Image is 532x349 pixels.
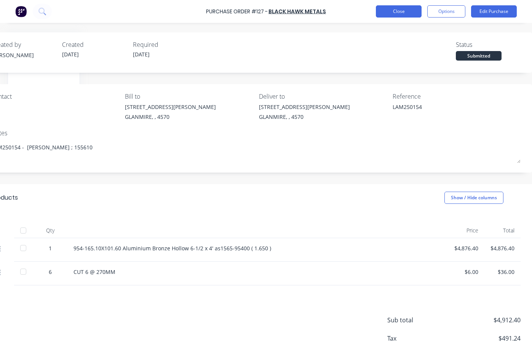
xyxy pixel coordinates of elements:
[490,244,514,252] div: $4,876.40
[268,8,326,15] a: Black Hawk Metals
[62,40,127,49] div: Created
[73,244,442,252] div: 954-165.10X101.60 Aluminium Bronze Hollow 6-1/2 x 4' as1565-95400 ( 1.650 )
[444,334,521,343] span: $491.24
[8,78,80,98] button: Checklists 0/0
[39,244,61,252] div: 1
[456,40,521,49] div: Status
[387,315,444,325] span: Sub total
[376,5,422,18] button: Close
[454,244,478,252] div: $4,876.40
[393,103,488,120] textarea: LAM250154
[456,51,502,61] div: Submitted
[125,103,216,111] div: [STREET_ADDRESS][PERSON_NAME]
[444,315,521,325] span: $4,912.40
[33,223,67,238] div: Qty
[73,268,442,276] div: CUT 6 @ 270MM
[490,268,514,276] div: $36.00
[454,268,478,276] div: $6.00
[484,223,521,238] div: Total
[444,192,503,204] button: Show / Hide columns
[15,6,27,17] img: Factory
[427,5,465,18] button: Options
[125,113,216,121] div: GLANMIRE, , 4570
[259,103,350,111] div: [STREET_ADDRESS][PERSON_NAME]
[133,40,198,49] div: Required
[125,92,253,101] div: Bill to
[471,5,517,18] button: Edit Purchase
[387,334,444,343] span: Tax
[206,8,268,16] div: Purchase Order #127 -
[448,223,484,238] div: Price
[259,113,350,121] div: GLANMIRE, , 4570
[393,92,521,101] div: Reference
[39,268,61,276] div: 6
[259,92,387,101] div: Deliver to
